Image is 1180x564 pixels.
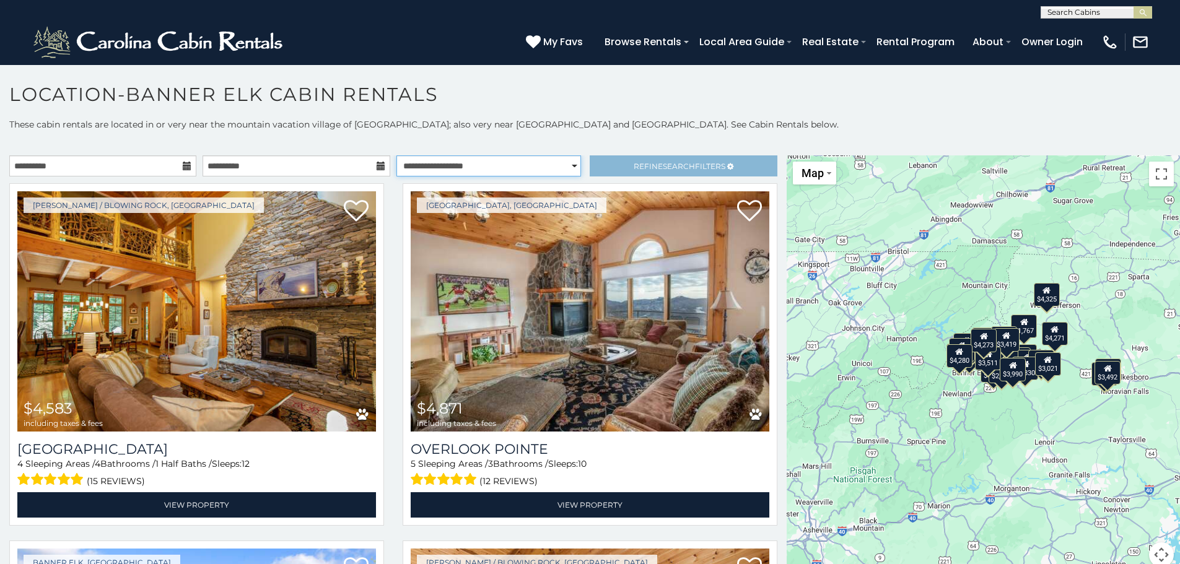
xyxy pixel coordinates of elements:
[634,162,725,171] span: Refine Filters
[976,346,1002,370] div: $3,511
[953,333,979,357] div: $5,327
[17,191,376,432] img: Mountain Song Lodge
[989,359,1015,383] div: $2,059
[87,473,145,489] span: (15 reviews)
[17,441,376,458] a: [GEOGRAPHIC_DATA]
[411,191,769,432] a: Overlook Pointe $4,871 including taxes & fees
[417,419,496,427] span: including taxes & fees
[242,458,250,469] span: 12
[411,492,769,518] a: View Property
[1042,322,1068,345] div: $4,271
[971,328,997,352] div: $4,273
[1013,357,1039,380] div: $5,830
[24,419,103,427] span: including taxes & fees
[1012,315,1038,338] div: $1,767
[949,338,975,362] div: $3,979
[17,458,376,489] div: Sleeping Areas / Bathrooms / Sleeps:
[1035,352,1061,376] div: $3,021
[796,31,865,53] a: Real Estate
[1000,357,1026,381] div: $3,990
[693,31,790,53] a: Local Area Guide
[417,197,606,213] a: [GEOGRAPHIC_DATA], [GEOGRAPHIC_DATA]
[488,458,493,469] span: 3
[737,199,762,225] a: Add to favorites
[590,155,777,176] a: RefineSearchFilters
[17,191,376,432] a: Mountain Song Lodge $4,583 including taxes & fees
[1015,31,1089,53] a: Owner Login
[1095,360,1121,384] div: $3,492
[17,441,376,458] h3: Mountain Song Lodge
[17,492,376,518] a: View Property
[598,31,688,53] a: Browse Rentals
[981,358,1007,382] div: $4,583
[543,34,583,50] span: My Favs
[24,399,72,417] span: $4,583
[1034,282,1060,306] div: $4,325
[411,441,769,458] a: Overlook Pointe
[31,24,288,61] img: White-1-2.png
[972,327,999,350] div: $5,738
[663,162,695,171] span: Search
[1149,162,1174,186] button: Toggle fullscreen view
[1029,349,1055,373] div: $4,875
[155,458,212,469] span: 1 Half Baths /
[946,344,972,367] div: $4,280
[411,191,769,432] img: Overlook Pointe
[1101,33,1119,51] img: phone-regular-white.png
[870,31,961,53] a: Rental Program
[1091,362,1117,385] div: $3,252
[994,328,1020,352] div: $3,419
[411,458,769,489] div: Sleeping Areas / Bathrooms / Sleeps:
[95,458,100,469] span: 4
[991,326,1017,349] div: $4,141
[802,167,824,180] span: Map
[1012,344,1038,368] div: $1,475
[17,458,23,469] span: 4
[479,473,538,489] span: (12 reviews)
[966,31,1010,53] a: About
[411,458,416,469] span: 5
[24,197,264,213] a: [PERSON_NAME] / Blowing Rock, [GEOGRAPHIC_DATA]
[417,399,463,417] span: $4,871
[344,199,369,225] a: Add to favorites
[578,458,587,469] span: 10
[1096,358,1122,381] div: $5,682
[526,34,586,50] a: My Favs
[1015,350,1041,373] div: $4,059
[1132,33,1149,51] img: mail-regular-white.png
[793,162,836,184] button: Change map style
